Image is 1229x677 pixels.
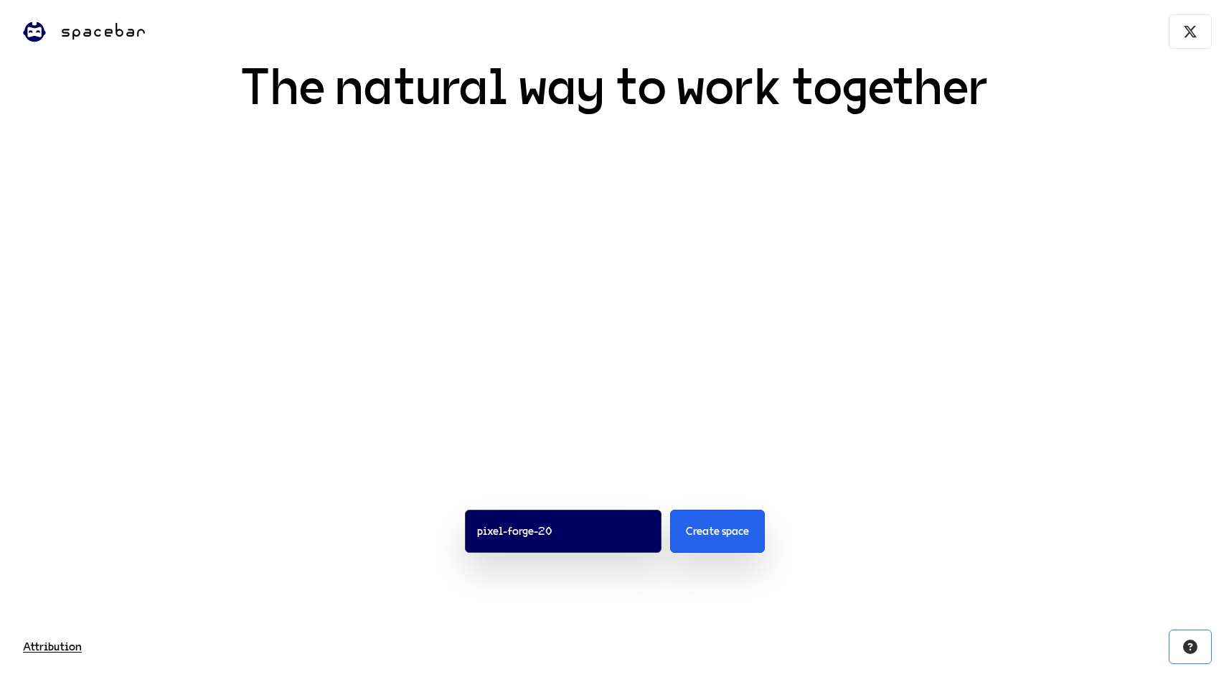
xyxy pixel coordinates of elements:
button: Create space [670,510,765,553]
span: Create space [686,523,749,540]
span: spacebar [60,16,146,47]
img: spacebar-logo.svg [17,14,52,49]
a: Attribution [23,638,82,655]
input: Name of your space [465,510,661,553]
